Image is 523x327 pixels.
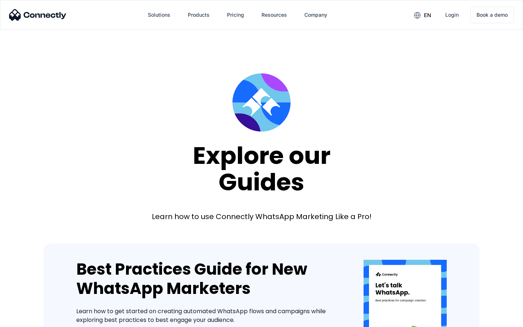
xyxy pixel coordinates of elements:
[152,211,372,222] div: Learn how to use Connectly WhatsApp Marketing Like a Pro!
[304,10,327,20] div: Company
[76,307,342,324] div: Learn how to get started on creating automated WhatsApp flows and campaigns while exploring best ...
[424,10,431,20] div: en
[445,10,459,20] div: Login
[9,9,66,21] img: Connectly Logo
[76,260,342,298] div: Best Practices Guide for New WhatsApp Marketers
[221,6,250,24] a: Pricing
[227,10,244,20] div: Pricing
[148,10,170,20] div: Solutions
[7,314,44,324] aside: Language selected: English
[15,314,44,324] ul: Language list
[188,10,210,20] div: Products
[193,142,331,195] div: Explore our Guides
[470,7,514,23] a: Book a demo
[261,10,287,20] div: Resources
[439,6,465,24] a: Login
